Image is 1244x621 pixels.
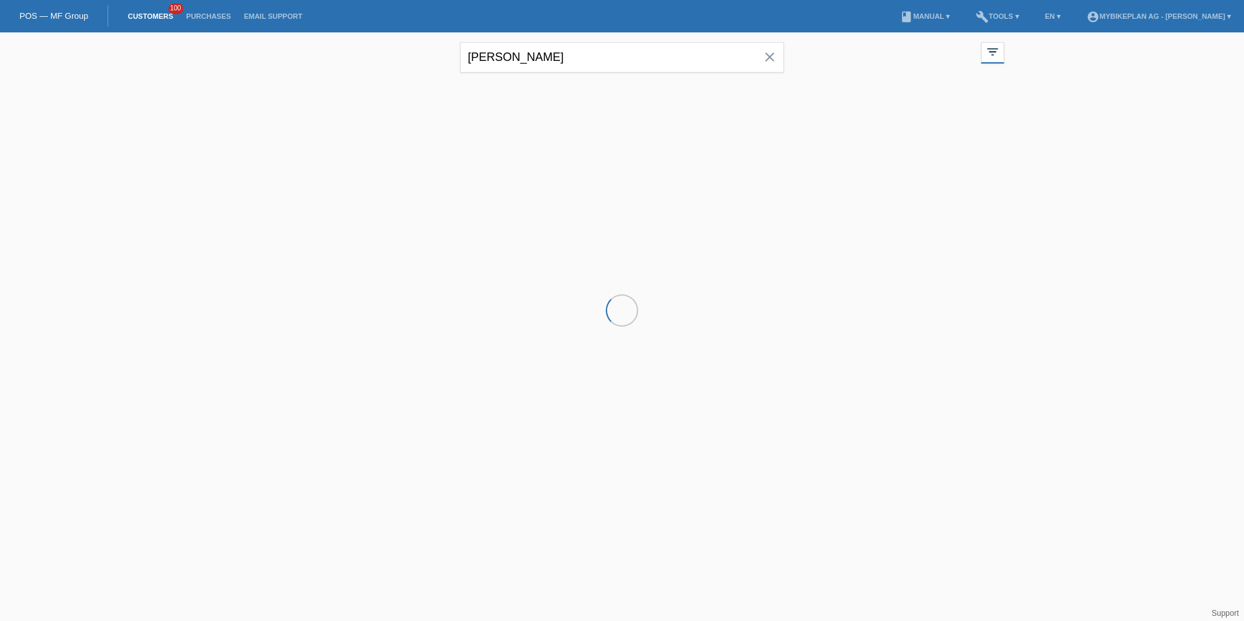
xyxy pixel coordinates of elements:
i: book [900,10,913,23]
a: POS — MF Group [19,11,88,21]
a: Purchases [179,12,237,20]
a: Email Support [237,12,308,20]
a: Support [1212,609,1239,618]
a: bookManual ▾ [893,12,956,20]
i: close [762,49,777,65]
a: Customers [121,12,179,20]
span: 100 [168,3,184,14]
i: account_circle [1087,10,1100,23]
i: build [976,10,989,23]
input: Search... [460,42,784,73]
a: EN ▾ [1039,12,1067,20]
a: account_circleMybikeplan AG - [PERSON_NAME] ▾ [1080,12,1238,20]
a: buildTools ▾ [969,12,1026,20]
i: filter_list [985,45,1000,59]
